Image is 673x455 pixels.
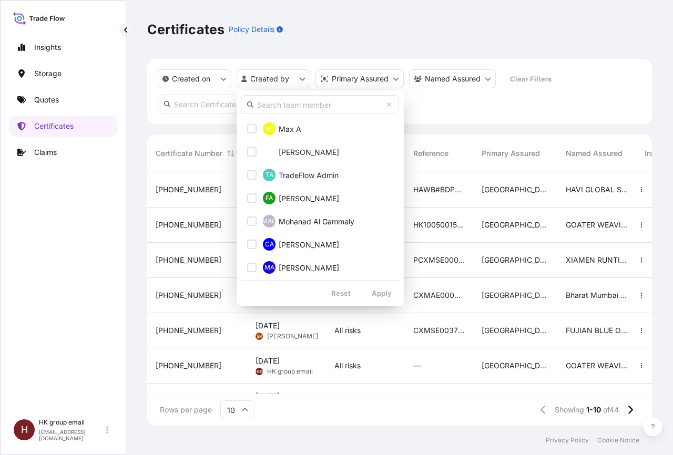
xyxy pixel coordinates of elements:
input: Search team member [241,95,399,114]
button: MAGMohanad Al Gammaly [241,211,400,232]
span: Max A [279,124,301,135]
p: Reset [331,288,351,298]
span: CA [265,239,274,250]
span: MA [264,123,274,134]
button: CA[PERSON_NAME] [241,234,400,255]
div: createdBy Filter options [237,91,404,306]
span: TradeFlow Admin [279,170,339,181]
button: Apply [363,285,400,302]
button: TATradeFlow Admin [241,164,400,185]
span: TA [266,147,273,157]
span: Mohanad Al Gammaly [279,216,354,227]
span: [PERSON_NAME] [279,193,339,204]
button: MAMax A [241,118,400,139]
div: Select Option [241,118,400,276]
span: [PERSON_NAME] [279,147,339,158]
button: Reset [323,285,359,302]
span: MAG [262,216,277,226]
span: [PERSON_NAME] [279,263,339,273]
button: MA[PERSON_NAME] [241,257,400,278]
span: MA [264,262,274,273]
span: FA [266,193,273,203]
button: TA[PERSON_NAME] [241,141,400,162]
p: Apply [372,288,392,298]
span: [PERSON_NAME] [279,240,339,250]
span: TA [266,170,273,180]
button: FA[PERSON_NAME] [241,188,400,209]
